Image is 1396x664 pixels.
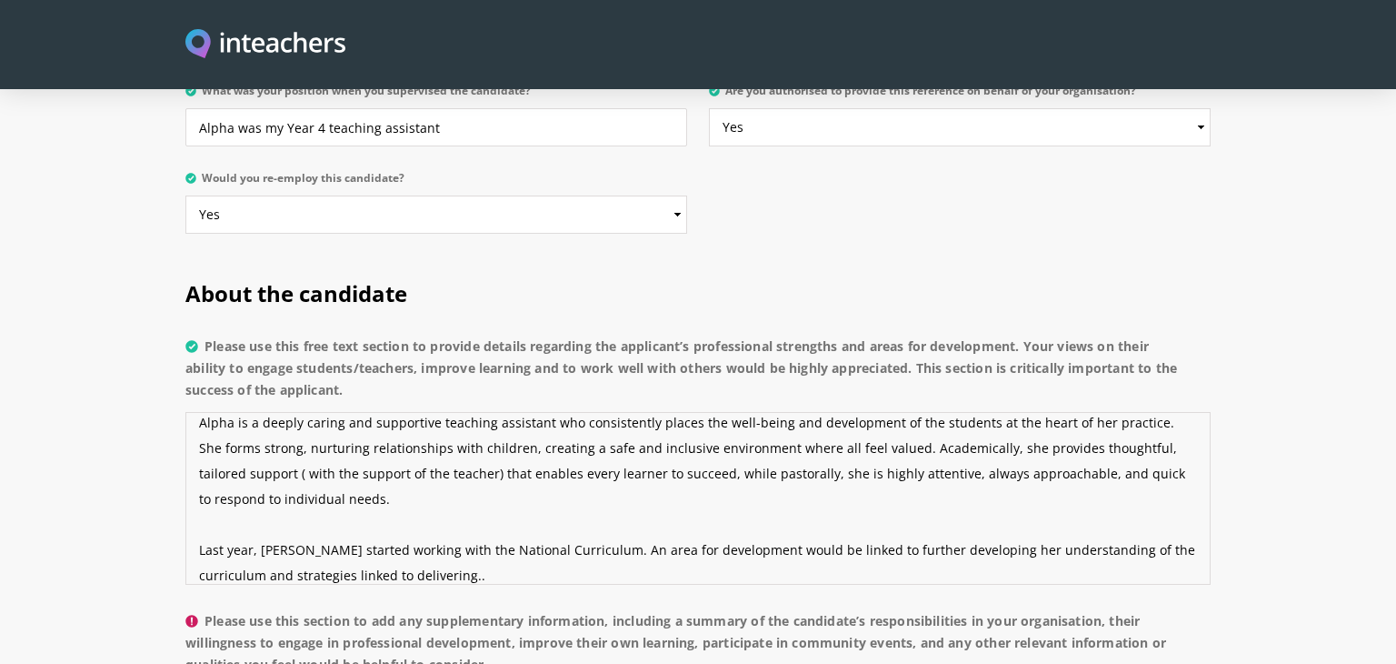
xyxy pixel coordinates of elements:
span: About the candidate [185,278,407,308]
label: What was your position when you supervised the candidate? [185,85,687,108]
a: Visit this site's homepage [185,29,345,61]
img: Inteachers [185,29,345,61]
label: Please use this free text section to provide details regarding the applicant’s professional stren... [185,336,1211,412]
label: Are you authorised to provide this reference on behalf of your organisation? [709,85,1211,108]
label: Would you re-employ this candidate? [185,172,687,196]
